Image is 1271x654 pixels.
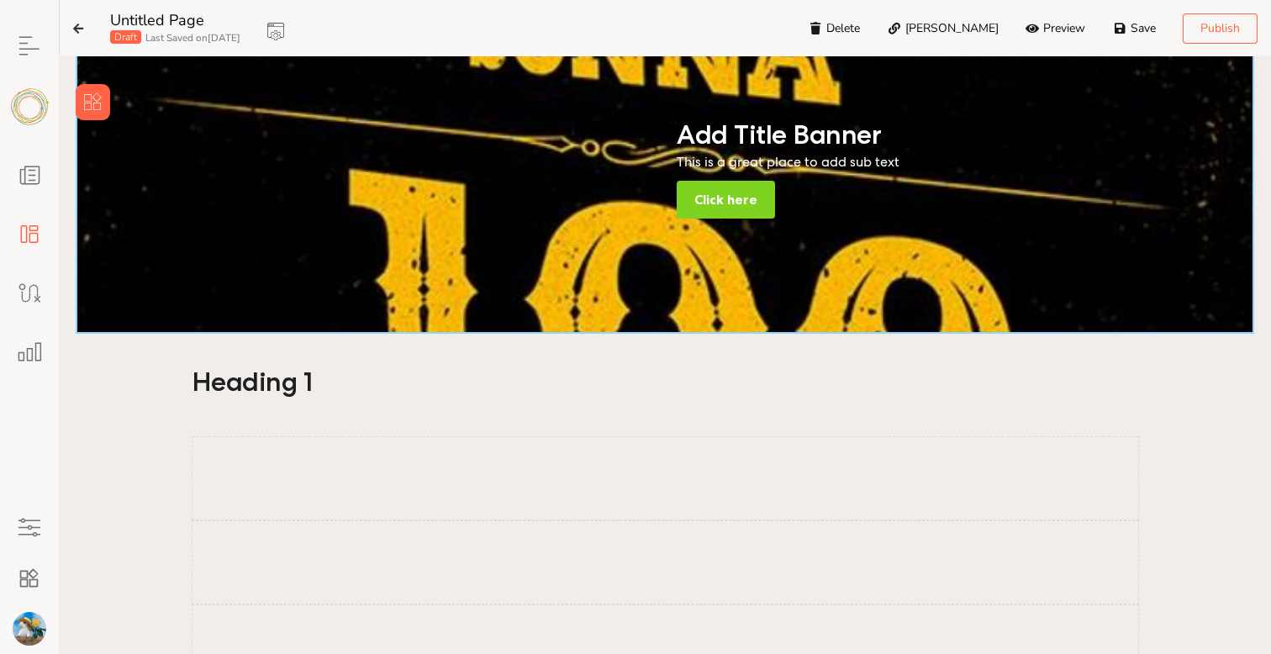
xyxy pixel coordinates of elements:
[110,30,240,44] div: Last Saved on [DATE]
[13,612,46,646] img: c14c8140-d00e-456b-a132-c5785e7f8502
[110,11,240,44] div: Untitled Page
[1183,13,1258,44] button: Publish
[110,30,141,44] div: Draft
[677,153,899,171] span: This is a great place to add sub text
[192,369,313,396] h1: Heading 1
[694,190,757,209] p: Click here
[11,88,49,125] img: logo.svg
[677,181,775,219] div: Click here
[677,119,881,150] span: Add Title Banner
